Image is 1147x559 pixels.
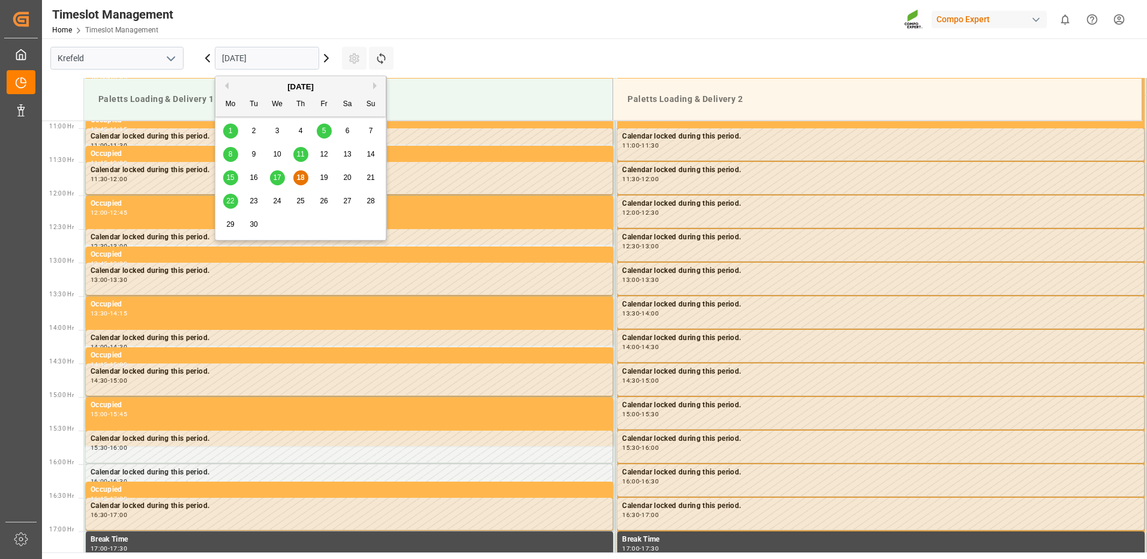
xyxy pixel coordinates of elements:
span: 11 [296,150,304,158]
div: 12:00 [91,210,108,215]
span: 5 [322,127,326,135]
div: - [108,411,110,417]
button: Previous Month [221,82,229,89]
div: - [108,546,110,551]
div: - [108,311,110,316]
div: - [108,160,110,166]
button: show 0 new notifications [1052,6,1079,33]
div: 15:00 [641,378,659,383]
div: Occupied [91,299,608,311]
div: Calendar locked during this period. [622,232,1139,244]
div: 17:30 [641,546,659,551]
div: 10:45 [91,127,108,132]
span: 14:30 Hr [49,358,74,365]
span: 27 [343,197,351,205]
div: 11:00 [91,143,108,148]
div: Choose Tuesday, September 2nd, 2025 [247,124,262,139]
div: 11:00 [622,143,639,148]
div: 13:00 [641,244,659,249]
div: Paletts Loading & Delivery 2 [623,88,1132,110]
div: 17:00 [110,512,127,518]
a: Home [52,26,72,34]
div: 16:00 [110,445,127,450]
span: 29 [226,220,234,229]
div: 13:00 [622,277,639,282]
div: 11:30 [641,143,659,148]
div: Su [364,97,379,112]
span: 11:30 Hr [49,157,74,163]
div: Occupied [91,249,608,261]
div: - [639,143,641,148]
div: Calendar locked during this period. [622,164,1139,176]
img: Screenshot%202023-09-29%20at%2010.02.21.png_1712312052.png [904,9,923,30]
div: 15:30 [641,411,659,417]
div: Calendar locked during this period. [622,265,1139,277]
div: Calendar locked during this period. [622,332,1139,344]
div: Break Time [622,534,1140,546]
div: Choose Saturday, September 20th, 2025 [340,170,355,185]
div: 11:30 [110,143,127,148]
span: 9 [252,150,256,158]
div: - [639,344,641,350]
div: 16:00 [641,445,659,450]
div: Choose Tuesday, September 23rd, 2025 [247,194,262,209]
span: 19 [320,173,328,182]
div: 14:30 [91,378,108,383]
div: Calendar locked during this period. [91,164,608,176]
div: 12:45 [91,261,108,266]
div: 15:30 [622,445,639,450]
div: Calendar locked during this period. [91,332,608,344]
div: 13:30 [641,277,659,282]
div: 12:00 [110,160,127,166]
div: 14:15 [91,362,108,367]
div: Tu [247,97,262,112]
span: 14 [367,150,374,158]
div: Choose Tuesday, September 16th, 2025 [247,170,262,185]
div: - [639,277,641,282]
div: Calendar locked during this period. [622,500,1139,512]
div: Choose Tuesday, September 9th, 2025 [247,147,262,162]
div: Choose Friday, September 5th, 2025 [317,124,332,139]
div: - [108,127,110,132]
span: 16:00 Hr [49,459,74,465]
div: Choose Friday, September 26th, 2025 [317,194,332,209]
span: 21 [367,173,374,182]
span: 20 [343,173,351,182]
div: 12:00 [641,176,659,182]
span: 16 [250,173,257,182]
div: Choose Wednesday, September 17th, 2025 [270,170,285,185]
div: Calendar locked during this period. [91,500,608,512]
div: 16:30 [110,479,127,484]
span: 18 [296,173,304,182]
div: Choose Thursday, September 25th, 2025 [293,194,308,209]
div: Choose Monday, September 22nd, 2025 [223,194,238,209]
span: 14:00 Hr [49,324,74,331]
span: 12:00 Hr [49,190,74,197]
div: 14:15 [110,311,127,316]
div: Choose Thursday, September 18th, 2025 [293,170,308,185]
div: 13:30 [110,277,127,282]
div: 12:30 [91,244,108,249]
div: 16:30 [622,512,639,518]
div: Occupied [91,484,608,496]
div: - [108,261,110,266]
span: 15:00 Hr [49,392,74,398]
div: 13:30 [110,261,127,266]
span: 23 [250,197,257,205]
span: 12 [320,150,328,158]
div: - [108,496,110,501]
span: 30 [250,220,257,229]
div: Choose Saturday, September 27th, 2025 [340,194,355,209]
div: 12:00 [110,176,127,182]
div: 12:30 [622,244,639,249]
div: Calendar locked during this period. [91,467,608,479]
div: 14:00 [641,311,659,316]
div: 11:15 [110,127,127,132]
div: Calendar locked during this period. [622,198,1139,210]
div: - [108,362,110,367]
div: - [639,378,641,383]
span: 8 [229,150,233,158]
div: 17:00 [110,496,127,501]
div: 16:30 [641,479,659,484]
div: Choose Wednesday, September 3rd, 2025 [270,124,285,139]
